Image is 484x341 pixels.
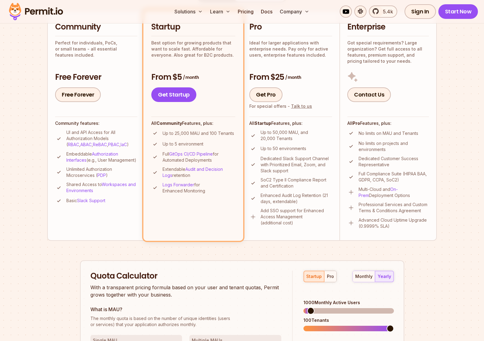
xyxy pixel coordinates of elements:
[261,129,332,142] p: Up to 50,000 MAU, and 20,000 Tenants
[285,74,301,80] span: / month
[369,5,397,18] a: 5.4k
[66,151,137,163] p: Embeddable (e.g., User Management)
[261,177,332,189] p: SoC2 Type II Compliance Report and Certification
[169,151,213,156] a: GitOps CI/CD Pipeline
[303,317,394,323] div: 100 Tenants
[90,315,282,322] span: The monthly quota is based on the number of unique identities (users
[66,166,137,178] p: Unlimited Authorization Microservices ( )
[55,40,137,58] p: Perfect for individuals, PoCs, or small teams - all essential features included.
[261,156,332,174] p: Dedicated Slack Support Channel with Prioritized Email, Zoom, and Slack support
[249,40,332,58] p: Ideal for larger applications with enterprise needs. Pay only for active users, enterprise featur...
[183,74,199,80] span: / month
[90,284,282,298] p: With a transparent pricing formula based on your user and tenant quotas, Permit grows together wi...
[66,198,105,204] p: Basic
[261,192,332,205] p: Enhanced Audit Log Retention (21 days, extendable)
[55,72,137,83] h3: Free Forever
[347,40,429,64] p: Got special requirements? Large organization? Get full access to all features, premium support, a...
[438,4,478,19] a: Start Now
[163,130,234,136] p: Up to 25,000 MAU and 100 Tenants
[347,87,391,102] a: Contact Us
[249,22,332,33] h2: Pro
[249,120,332,126] h4: All Features, plus:
[163,182,194,187] a: Logs Forwarder
[163,167,223,178] a: Audit and Decision Logs
[80,142,92,147] a: ABAC
[172,5,205,18] button: Solutions
[93,142,107,147] a: ReBAC
[90,306,282,313] h3: What is MAU?
[90,271,282,282] h2: Quota Calculator
[121,142,127,147] a: IaC
[277,5,312,18] button: Company
[97,173,106,178] a: PDP
[355,273,373,279] div: monthly
[55,120,137,126] h4: Community features:
[359,202,429,214] p: Professional Services and Custom Terms & Conditions Agreement
[151,72,235,83] h3: From $5
[66,181,137,194] p: Shared Access to
[151,120,235,126] h4: All Features, plus:
[66,151,118,163] a: Authorization Interfaces
[359,156,429,168] p: Dedicated Customer Success Representative
[68,142,79,147] a: RBAC
[359,140,429,153] p: No limits on projects and environments
[163,141,203,147] p: Up to 5 environment
[258,5,275,18] a: Docs
[163,166,235,178] p: Extendable retention
[6,1,66,22] img: Permit logo
[90,315,282,328] p: or services) that your application authorizes monthly.
[249,72,332,83] h3: From $25
[352,121,360,126] strong: Pro
[208,5,233,18] button: Learn
[359,217,429,229] p: Advanced Cloud Uptime Upgrade (0.9999% SLA)
[379,8,393,15] span: 5.4k
[347,22,429,33] h2: Enterprise
[359,186,429,199] p: Multi-Cloud and Deployment Options
[66,129,137,148] p: UI and API Access for All Authorization Models ( , , , , )
[151,87,196,102] a: Get Startup
[347,120,429,126] h4: All Features, plus:
[405,4,436,19] a: Sign In
[77,198,105,203] a: Slack Support
[261,146,306,152] p: Up to 50 environments
[156,121,182,126] strong: Community
[291,104,312,109] a: Talk to us
[303,300,394,306] div: 1000 Monthly Active Users
[254,121,271,126] strong: Startup
[163,182,235,194] p: for Enhanced Monitoring
[108,142,119,147] a: PBAC
[55,87,101,102] a: Free Forever
[249,87,282,102] a: Get Pro
[261,208,332,226] p: Add SSO support for Enhanced Access Management (additional cost)
[359,171,429,183] p: Full Compliance Suite (HIPAA BAA, GDPR, CCPA, SoC2)
[235,5,256,18] a: Pricing
[151,40,235,58] p: Best option for growing products that want to scale fast. Affordable for everyone. Also great for...
[327,273,334,279] div: pro
[359,130,418,136] p: No limits on MAU and Tenants
[55,22,137,33] h2: Community
[163,151,235,163] p: Full for Automated Deployments
[151,22,235,33] h2: Startup
[249,103,312,109] div: For special offers -
[359,187,398,198] a: On-Prem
